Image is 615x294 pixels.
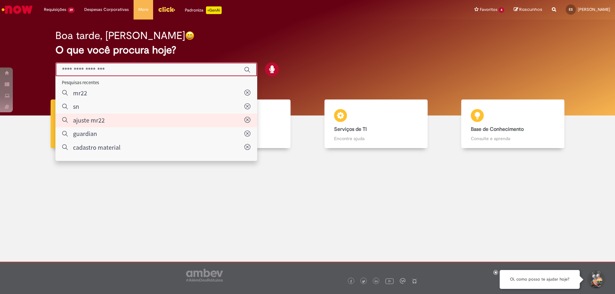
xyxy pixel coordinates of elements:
[158,4,175,14] img: click_logo_yellow_360x200.png
[400,278,406,284] img: logo_footer_workplace.png
[138,6,148,13] span: More
[185,31,194,40] img: happy-face.png
[334,126,367,132] b: Serviços de TI
[206,6,222,14] p: +GenAi
[471,135,555,142] p: Consulte e aprenda
[334,135,418,142] p: Encontre ajuda
[68,7,75,13] span: 39
[34,99,171,148] a: Tirar dúvidas Tirar dúvidas com Lupi Assist e Gen Ai
[349,280,353,283] img: logo_footer_facebook.png
[499,7,504,13] span: 4
[55,44,560,56] h2: O que você procura hoje?
[1,3,34,16] img: ServiceNow
[471,126,524,132] b: Base de Conhecimento
[84,6,129,13] span: Despesas Corporativas
[185,6,222,14] div: Padroniza
[569,7,573,12] span: ES
[578,7,610,12] span: [PERSON_NAME]
[514,7,542,13] a: Rascunhos
[586,270,605,289] button: Iniciar Conversa de Suporte
[412,278,417,284] img: logo_footer_naosei.png
[307,99,445,148] a: Serviços de TI Encontre ajuda
[375,280,378,283] img: logo_footer_linkedin.png
[519,6,542,12] span: Rascunhos
[55,30,185,41] h2: Boa tarde, [PERSON_NAME]
[362,280,365,283] img: logo_footer_twitter.png
[385,277,394,285] img: logo_footer_youtube.png
[44,6,66,13] span: Requisições
[445,99,582,148] a: Base de Conhecimento Consulte e aprenda
[480,6,497,13] span: Favoritos
[186,269,223,282] img: logo_footer_ambev_rotulo_gray.png
[500,270,580,289] div: Oi, como posso te ajudar hoje?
